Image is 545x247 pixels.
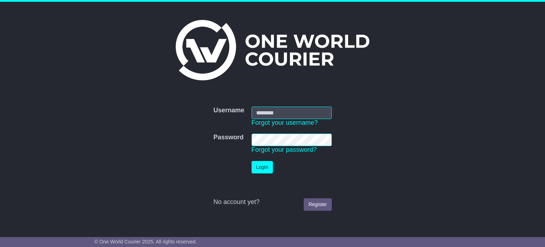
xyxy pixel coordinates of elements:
[252,161,273,173] button: Login
[176,20,369,80] img: One World
[213,198,331,206] div: No account yet?
[252,146,317,153] a: Forgot your password?
[213,134,243,141] label: Password
[252,119,318,126] a: Forgot your username?
[304,198,331,211] a: Register
[213,107,244,114] label: Username
[94,239,197,245] span: © One World Courier 2025. All rights reserved.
